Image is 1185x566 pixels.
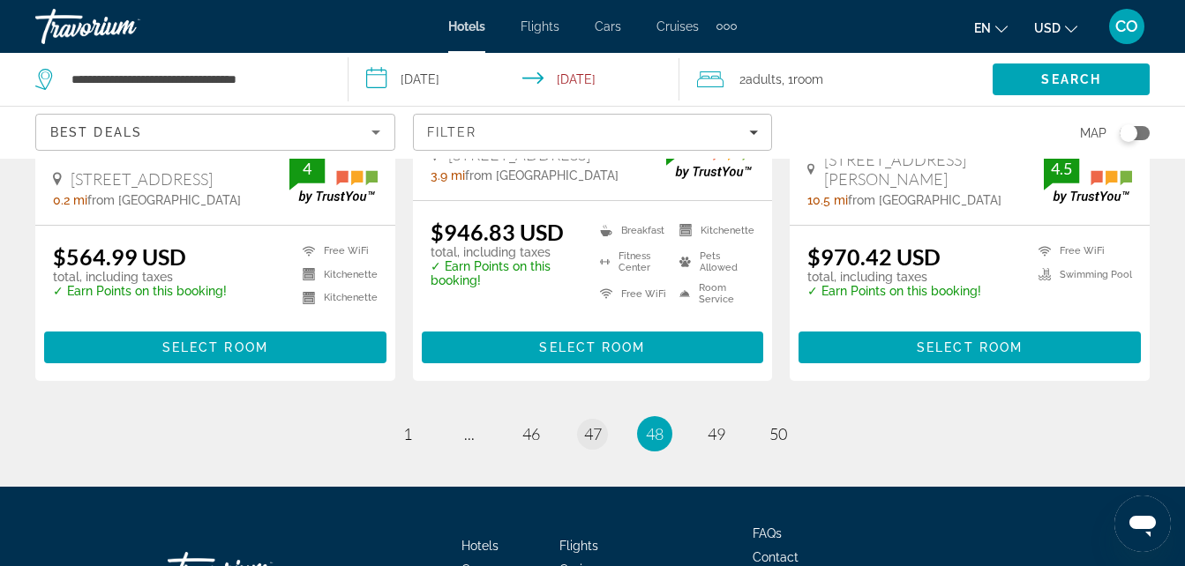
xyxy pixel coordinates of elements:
a: FAQs [753,526,782,540]
li: Free WiFi [1030,243,1132,258]
li: Kitchenette [294,267,378,282]
span: from [GEOGRAPHIC_DATA] [465,168,619,182]
span: 50 [769,424,787,443]
span: 0.2 mi [53,193,87,207]
span: CO [1115,18,1138,35]
a: Cars [595,19,621,34]
div: 4 [289,158,325,179]
li: Fitness Center [591,250,671,273]
span: from [GEOGRAPHIC_DATA] [87,193,241,207]
button: User Menu [1104,8,1150,45]
span: en [974,21,991,35]
a: Travorium [35,4,212,49]
span: Filter [427,125,477,139]
iframe: Botón para iniciar la ventana de mensajería [1114,495,1171,552]
a: Contact [753,550,799,564]
span: 2 [739,67,782,92]
span: 3.9 mi [431,168,465,182]
div: 4.5 [1044,158,1079,179]
span: 48 [646,424,664,443]
span: Select Room [539,340,645,354]
span: 46 [522,424,540,443]
p: ✓ Earn Points on this booking! [431,259,578,287]
a: Select Room [44,336,386,355]
p: total, including taxes [431,245,578,259]
span: [STREET_ADDRESS] [71,169,213,189]
button: Change currency [1034,15,1077,41]
span: Select Room [917,340,1023,354]
img: TrustYou guest rating badge [289,152,378,204]
ins: $946.83 USD [431,219,564,245]
li: Free WiFi [591,282,671,305]
span: Adults [746,72,782,86]
p: ✓ Earn Points on this booking! [53,284,227,298]
span: Map [1080,121,1106,145]
li: Kitchenette [671,219,754,242]
li: Swimming Pool [1030,267,1132,282]
ins: $564.99 USD [53,243,186,270]
button: Search [993,63,1150,95]
span: ... [464,424,475,443]
a: Flights [521,19,559,34]
li: Breakfast [591,219,671,242]
a: Hotels [461,539,499,553]
a: Hotels [448,19,485,34]
button: Change language [974,15,1008,41]
p: ✓ Earn Points on this booking! [807,284,981,298]
span: 47 [584,424,602,443]
span: [STREET_ADDRESS][PERSON_NAME] [824,150,1044,189]
span: 1 [403,424,412,443]
button: Select Room [44,331,386,363]
button: Toggle map [1106,125,1150,141]
mat-select: Sort by [50,122,380,143]
span: , 1 [782,67,823,92]
span: Search [1041,72,1101,86]
span: Room [793,72,823,86]
li: Kitchenette [294,291,378,306]
p: total, including taxes [53,270,227,284]
button: Select Room [799,331,1141,363]
a: Select Room [799,336,1141,355]
button: Select check in and out date [349,53,679,106]
span: USD [1034,21,1061,35]
span: from [GEOGRAPHIC_DATA] [848,193,1001,207]
a: Cruises [656,19,699,34]
span: Best Deals [50,125,142,139]
input: Search hotel destination [70,66,321,93]
button: Extra navigation items [716,12,737,41]
li: Room Service [671,282,754,305]
button: Select Room [422,331,764,363]
a: Flights [559,539,598,553]
nav: Pagination [35,416,1150,451]
p: total, including taxes [807,270,981,284]
a: Select Room [422,336,764,355]
img: TrustYou guest rating badge [1044,152,1132,204]
span: 10.5 mi [807,193,848,207]
span: 49 [708,424,725,443]
li: Pets Allowed [671,250,754,273]
li: Free WiFi [294,243,378,258]
span: Select Room [162,340,268,354]
ins: $970.42 USD [807,243,941,270]
button: Travelers: 2 adults, 0 children [679,53,993,106]
button: Filters [413,114,773,151]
